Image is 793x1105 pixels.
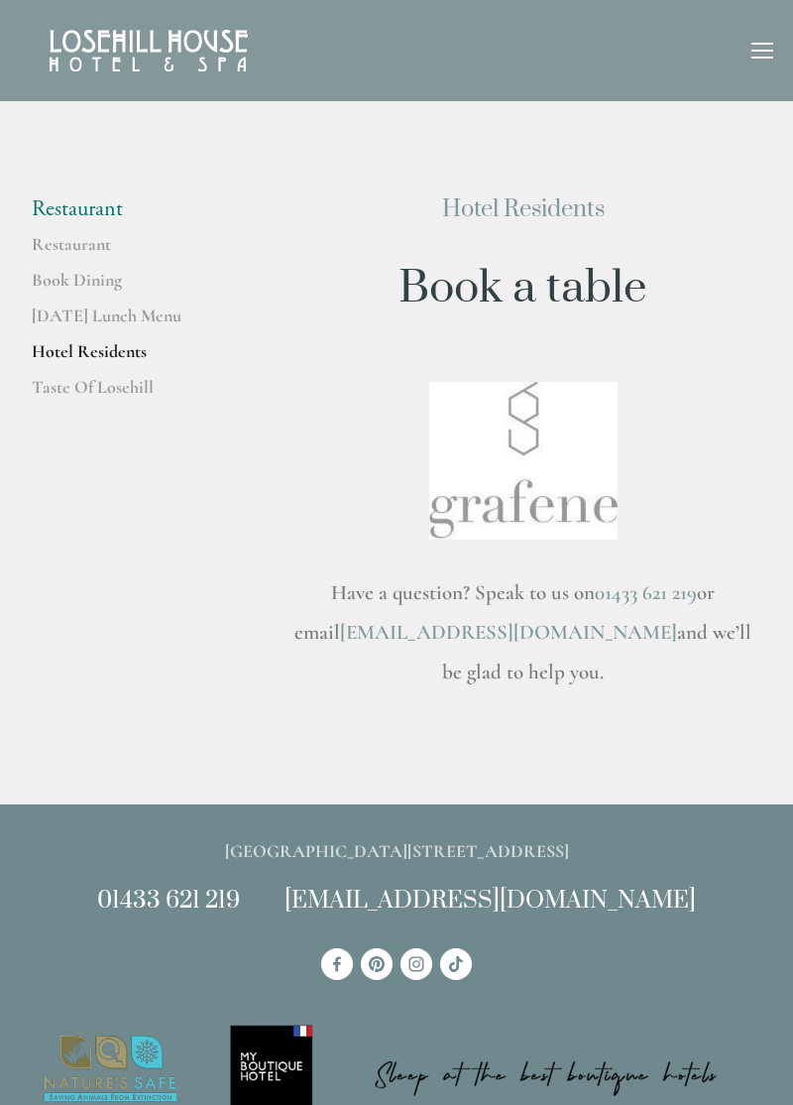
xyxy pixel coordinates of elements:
a: TikTok [440,948,472,980]
a: Restaurant [32,233,221,269]
img: Book a table at Grafene Restaurant @ Losehill [429,382,618,540]
h2: Hotel Residents [284,196,761,222]
a: [DATE] Lunch Menu [32,305,221,340]
a: Instagram [400,948,432,980]
li: Restaurant [32,196,221,222]
a: Hotel Residents [32,340,221,376]
p: [GEOGRAPHIC_DATA][STREET_ADDRESS] [32,836,761,867]
a: Losehill House Hotel & Spa [321,948,353,980]
h1: Book a table [284,264,761,313]
a: Taste Of Losehill [32,376,221,412]
a: 01433 621 219 [595,580,697,605]
a: [EMAIL_ADDRESS][DOMAIN_NAME] [284,886,696,916]
img: Losehill House [50,30,248,71]
a: 01433 621 219 [97,886,240,916]
a: [EMAIL_ADDRESS][DOMAIN_NAME] [340,620,677,645]
h3: Have a question? Speak to us on or email and we’ll be glad to help you. [284,573,761,692]
a: Pinterest [361,948,393,980]
a: Book Dining [32,269,221,305]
